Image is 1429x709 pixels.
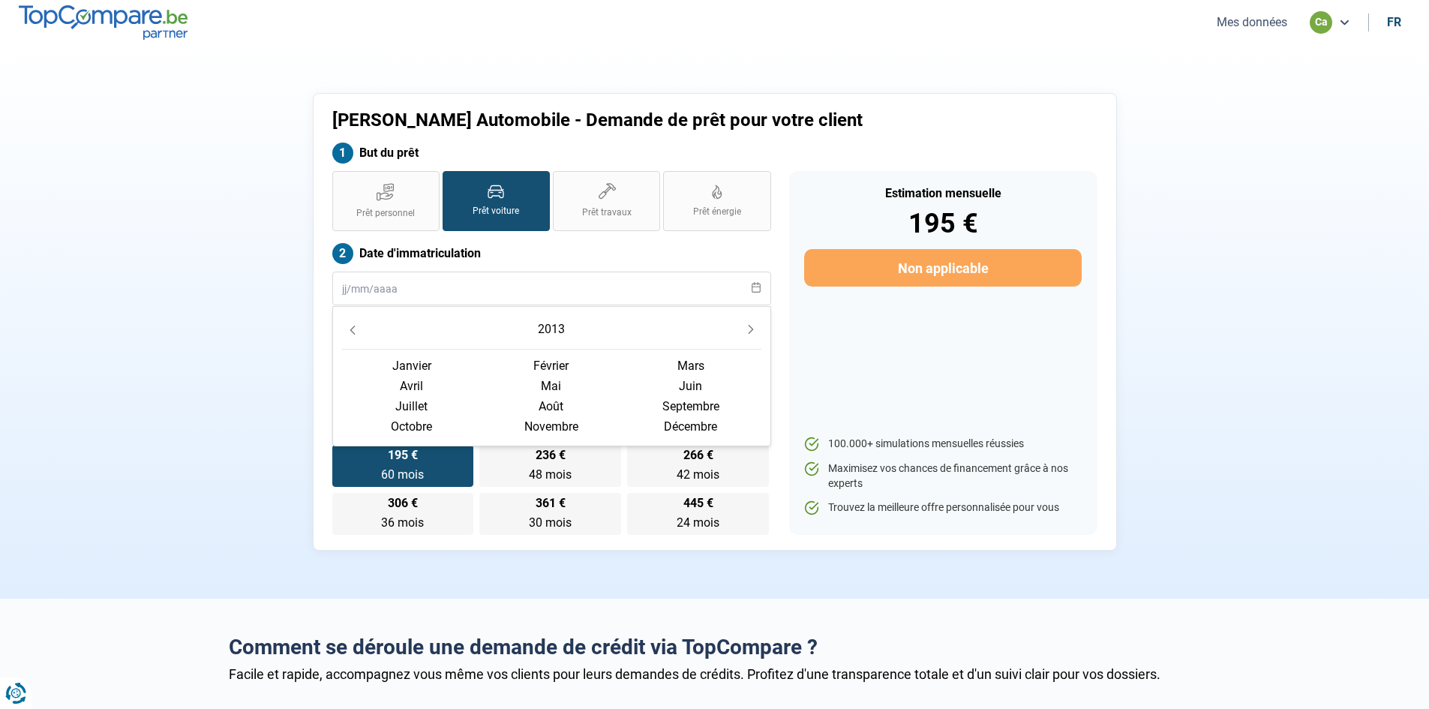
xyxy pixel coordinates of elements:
[621,356,761,376] span: mars
[332,306,771,446] div: Choose Date
[332,243,771,264] label: Date d'immatriculation
[388,497,418,509] span: 306 €
[677,515,719,530] span: 24 mois
[804,500,1081,515] li: Trouvez la meilleure offre personnalisée pour vous
[529,467,572,482] span: 48 mois
[356,207,415,220] span: Prêt personnel
[804,461,1081,491] li: Maximisez vos chances de financement grâce à nos experts
[804,249,1081,287] button: Non applicable
[342,319,363,340] button: Previous Year
[683,449,713,461] span: 266 €
[683,497,713,509] span: 445 €
[342,356,482,376] span: janvier
[381,515,424,530] span: 36 mois
[482,356,621,376] span: février
[1212,14,1292,30] button: Mes données
[473,205,519,218] span: Prêt voiture
[804,210,1081,237] div: 195 €
[342,376,482,396] span: avril
[536,449,566,461] span: 236 €
[621,396,761,416] span: septembre
[482,396,621,416] span: août
[536,497,566,509] span: 361 €
[677,467,719,482] span: 42 mois
[332,110,902,131] h1: [PERSON_NAME] Automobile - Demande de prêt pour votre client
[1310,11,1332,34] div: ca
[582,206,632,219] span: Prêt travaux
[621,416,761,437] span: décembre
[19,5,188,39] img: TopCompare.be
[535,316,568,343] button: Choose Year
[740,319,761,340] button: Next Year
[342,416,482,437] span: octobre
[693,206,741,218] span: Prêt énergie
[804,437,1081,452] li: 100.000+ simulations mensuelles réussies
[332,272,771,305] input: jj/mm/aaaa
[482,416,621,437] span: novembre
[529,515,572,530] span: 30 mois
[1387,15,1401,29] div: fr
[388,449,418,461] span: 195 €
[229,666,1201,682] div: Facile et rapide, accompagnez vous même vos clients pour leurs demandes de crédits. Profitez d'un...
[229,635,1201,660] h2: Comment se déroule une demande de crédit via TopCompare ?
[332,143,771,164] label: But du prêt
[804,188,1081,200] div: Estimation mensuelle
[342,396,482,416] span: juillet
[482,376,621,396] span: mai
[621,376,761,396] span: juin
[381,467,424,482] span: 60 mois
